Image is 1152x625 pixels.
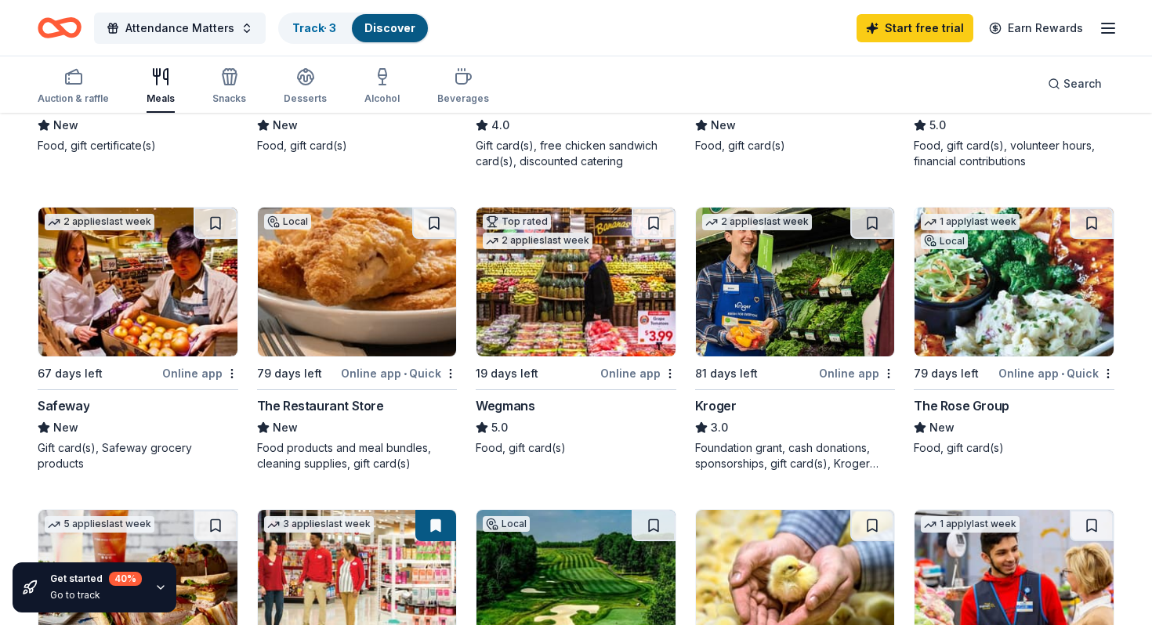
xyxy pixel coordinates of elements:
[257,396,384,415] div: The Restaurant Store
[476,207,676,456] a: Image for WegmansTop rated2 applieslast week19 days leftOnline appWegmans5.0Food, gift card(s)
[364,92,400,105] div: Alcohol
[292,21,336,34] a: Track· 3
[278,13,429,44] button: Track· 3Discover
[264,214,311,229] div: Local
[476,208,676,356] img: Image for Wegmans
[364,21,415,34] a: Discover
[264,516,374,533] div: 3 applies last week
[600,363,676,383] div: Online app
[109,572,142,586] div: 40 %
[212,61,246,113] button: Snacks
[914,364,979,383] div: 79 days left
[38,440,238,471] div: Gift card(s), Safeway grocery products
[38,9,82,46] a: Home
[404,367,407,380] span: •
[257,138,458,154] div: Food, gift card(s)
[929,116,946,135] span: 5.0
[273,418,298,437] span: New
[915,208,1114,356] img: Image for The Rose Group
[695,138,896,154] div: Food, gift card(s)
[819,363,895,383] div: Online app
[38,208,237,356] img: Image for Safeway
[921,214,1020,230] div: 1 apply last week
[212,92,246,105] div: Snacks
[1061,367,1064,380] span: •
[998,363,1114,383] div: Online app Quick
[857,14,973,42] a: Start free trial
[921,516,1020,533] div: 1 apply last week
[914,396,1009,415] div: The Rose Group
[284,92,327,105] div: Desserts
[437,92,489,105] div: Beverages
[38,92,109,105] div: Auction & raffle
[162,363,238,383] div: Online app
[125,19,234,38] span: Attendance Matters
[695,440,896,471] div: Foundation grant, cash donations, sponsorships, gift card(s), Kroger products
[147,61,175,113] button: Meals
[53,418,78,437] span: New
[476,440,676,456] div: Food, gift card(s)
[483,516,530,532] div: Local
[45,516,154,533] div: 5 applies last week
[980,14,1092,42] a: Earn Rewards
[929,418,955,437] span: New
[695,396,737,415] div: Kroger
[45,214,154,230] div: 2 applies last week
[257,440,458,471] div: Food products and meal bundles, cleaning supplies, gift card(s)
[94,13,266,44] button: Attendance Matters
[914,440,1114,456] div: Food, gift card(s)
[491,116,509,135] span: 4.0
[38,396,89,415] div: Safeway
[1063,74,1102,93] span: Search
[364,61,400,113] button: Alcohol
[914,138,1114,169] div: Food, gift card(s), volunteer hours, financial contributions
[702,214,812,230] div: 2 applies last week
[476,138,676,169] div: Gift card(s), free chicken sandwich card(s), discounted catering
[491,418,508,437] span: 5.0
[711,116,736,135] span: New
[695,207,896,471] a: Image for Kroger2 applieslast week81 days leftOnline appKroger3.0Foundation grant, cash donations...
[914,207,1114,456] a: Image for The Rose Group1 applylast weekLocal79 days leftOnline app•QuickThe Rose GroupNewFood, g...
[38,61,109,113] button: Auction & raffle
[696,208,895,356] img: Image for Kroger
[38,207,238,471] a: Image for Safeway2 applieslast week67 days leftOnline appSafewayNewGift card(s), Safeway grocery ...
[50,589,142,602] div: Go to track
[476,364,538,383] div: 19 days left
[483,233,592,249] div: 2 applies last week
[476,396,534,415] div: Wegmans
[711,418,728,437] span: 3.0
[921,233,968,249] div: Local
[257,207,458,471] a: Image for The Restaurant StoreLocal79 days leftOnline app•QuickThe Restaurant StoreNewFood produc...
[483,214,551,229] div: Top rated
[147,92,175,105] div: Meals
[53,116,78,135] span: New
[258,208,457,356] img: Image for The Restaurant Store
[38,364,103,383] div: 67 days left
[695,364,758,383] div: 81 days left
[1035,68,1114,99] button: Search
[257,364,322,383] div: 79 days left
[437,61,489,113] button: Beverages
[38,138,238,154] div: Food, gift certificate(s)
[273,116,298,135] span: New
[341,363,457,383] div: Online app Quick
[50,572,142,586] div: Get started
[284,61,327,113] button: Desserts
